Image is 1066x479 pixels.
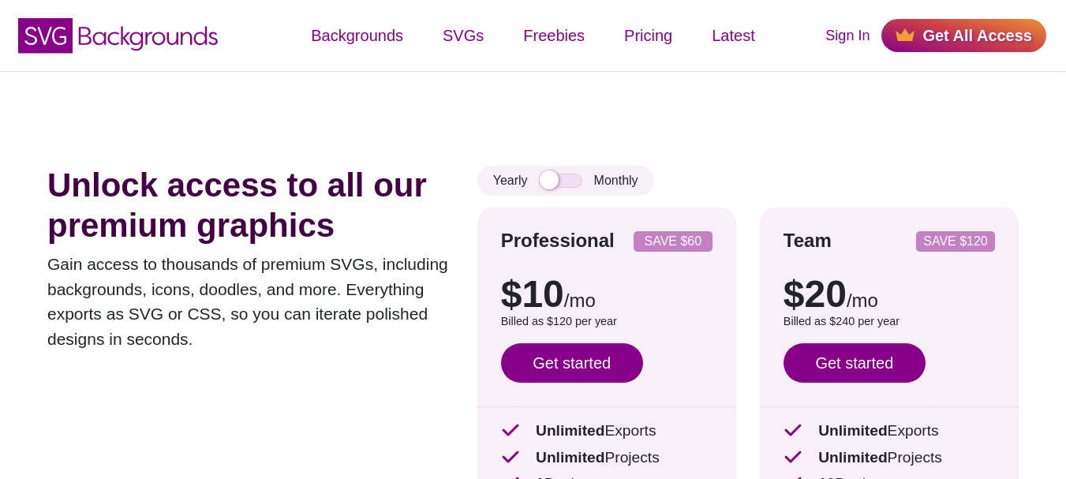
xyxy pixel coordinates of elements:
a: Get started [784,343,926,383]
p: Projects [501,447,713,470]
strong: Unlimited [536,422,604,439]
p: SAVE $120 [922,235,989,248]
a: Pricing [604,12,692,59]
strong: Unlimited [818,422,887,439]
a: Sign In [825,25,870,47]
strong: Unlimited [818,449,887,466]
a: Backgrounds [291,12,423,59]
p: Billed as $120 per year [501,313,713,331]
strong: Unlimited [536,449,604,466]
a: Get All Access [881,19,1046,52]
strong: Professional [501,230,615,251]
h1: Unlock access to all our premium graphics [47,166,454,245]
div: Yearly Monthly [477,166,654,196]
p: Projects [784,447,995,470]
p: $10 [501,275,713,313]
a: SVGs [423,12,503,59]
p: Exports [501,420,713,443]
p: Gain access to thousands of premium SVGs, including backgrounds, icons, doodles, and more. Everyt... [47,252,454,351]
strong: Team [784,230,832,251]
p: $20 [784,275,995,313]
a: Get started [501,343,643,383]
a: Latest [692,12,774,59]
a: Freebies [503,12,604,59]
p: Exports [784,420,995,443]
p: SAVE $60 [640,235,706,248]
span: /mo [847,290,878,311]
p: Billed as $240 per year [784,313,995,331]
span: /mo [564,290,596,311]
